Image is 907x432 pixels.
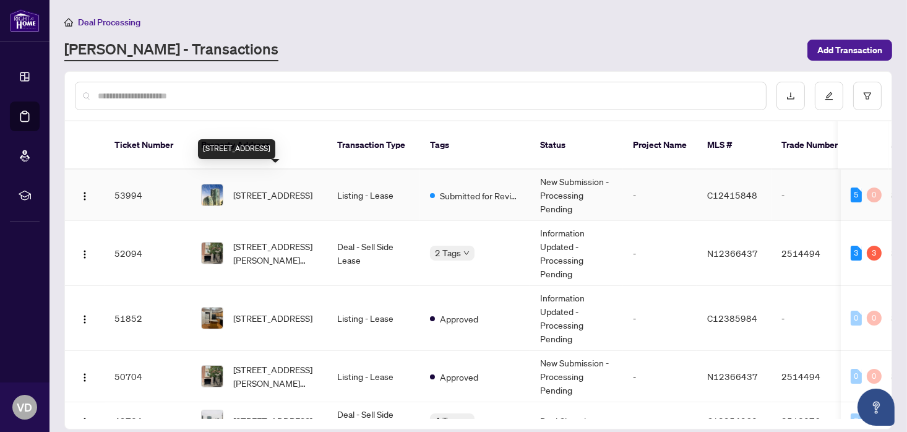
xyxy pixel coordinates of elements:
[623,351,697,402] td: -
[463,418,470,424] span: down
[440,312,478,326] span: Approved
[707,371,758,382] span: N12366437
[853,82,882,110] button: filter
[327,221,420,286] td: Deal - Sell Side Lease
[75,308,95,328] button: Logo
[420,121,530,170] th: Tags
[867,246,882,261] div: 3
[202,184,223,205] img: thumbnail-img
[772,286,858,351] td: -
[327,170,420,221] td: Listing - Lease
[707,189,757,201] span: C12415848
[440,189,520,202] span: Submitted for Review
[772,170,858,221] td: -
[463,250,470,256] span: down
[105,286,191,351] td: 51852
[623,286,697,351] td: -
[867,311,882,326] div: 0
[623,121,697,170] th: Project Name
[75,366,95,386] button: Logo
[623,221,697,286] td: -
[202,410,223,431] img: thumbnail-img
[825,92,833,100] span: edit
[772,351,858,402] td: 2514494
[78,17,140,28] span: Deal Processing
[198,139,275,159] div: [STREET_ADDRESS]
[80,249,90,259] img: Logo
[191,121,327,170] th: Property Address
[202,243,223,264] img: thumbnail-img
[75,185,95,205] button: Logo
[867,369,882,384] div: 0
[772,221,858,286] td: 2514494
[530,286,623,351] td: Information Updated - Processing Pending
[530,121,623,170] th: Status
[233,188,312,202] span: [STREET_ADDRESS]
[851,413,862,428] div: 0
[233,363,317,390] span: [STREET_ADDRESS][PERSON_NAME][PERSON_NAME]
[530,221,623,286] td: Information Updated - Processing Pending
[435,413,461,428] span: 4 Tags
[327,121,420,170] th: Transaction Type
[707,313,757,324] span: C12385984
[851,369,862,384] div: 0
[80,191,90,201] img: Logo
[817,40,882,60] span: Add Transaction
[327,286,420,351] td: Listing - Lease
[867,188,882,202] div: 0
[233,311,312,325] span: [STREET_ADDRESS]
[851,311,862,326] div: 0
[772,121,858,170] th: Trade Number
[80,373,90,382] img: Logo
[233,240,317,267] span: [STREET_ADDRESS][PERSON_NAME][PERSON_NAME]
[697,121,772,170] th: MLS #
[105,170,191,221] td: 53994
[776,82,805,110] button: download
[851,188,862,202] div: 5
[17,399,33,416] span: VD
[80,314,90,324] img: Logo
[233,414,312,428] span: [STREET_ADDRESS]
[623,170,697,221] td: -
[327,351,420,402] td: Listing - Lease
[530,351,623,402] td: New Submission - Processing Pending
[105,221,191,286] td: 52094
[863,92,872,100] span: filter
[707,415,757,426] span: C12254263
[105,121,191,170] th: Ticket Number
[707,248,758,259] span: N12366437
[75,411,95,431] button: Logo
[64,18,73,27] span: home
[64,39,278,61] a: [PERSON_NAME] - Transactions
[786,92,795,100] span: download
[815,82,843,110] button: edit
[75,243,95,263] button: Logo
[202,366,223,387] img: thumbnail-img
[105,351,191,402] td: 50704
[440,370,478,384] span: Approved
[435,246,461,260] span: 2 Tags
[202,308,223,329] img: thumbnail-img
[851,246,862,261] div: 3
[807,40,892,61] button: Add Transaction
[858,389,895,426] button: Open asap
[80,417,90,427] img: Logo
[10,9,40,32] img: logo
[530,170,623,221] td: New Submission - Processing Pending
